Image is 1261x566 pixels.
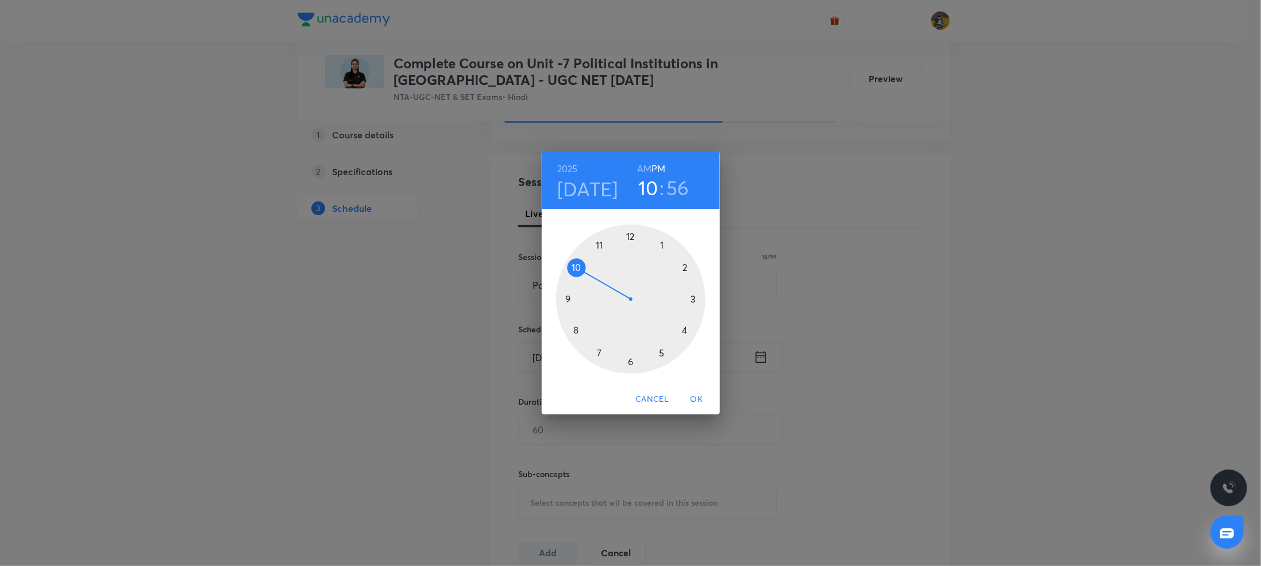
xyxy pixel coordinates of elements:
h3: : [660,176,664,200]
button: PM [651,161,665,177]
span: OK [683,392,711,406]
button: Cancel [631,389,673,410]
span: Cancel [635,392,669,406]
button: 10 [638,176,658,200]
button: [DATE] [557,177,618,201]
button: 2025 [557,161,578,177]
button: AM [637,161,651,177]
button: 56 [666,176,689,200]
button: OK [678,389,715,410]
